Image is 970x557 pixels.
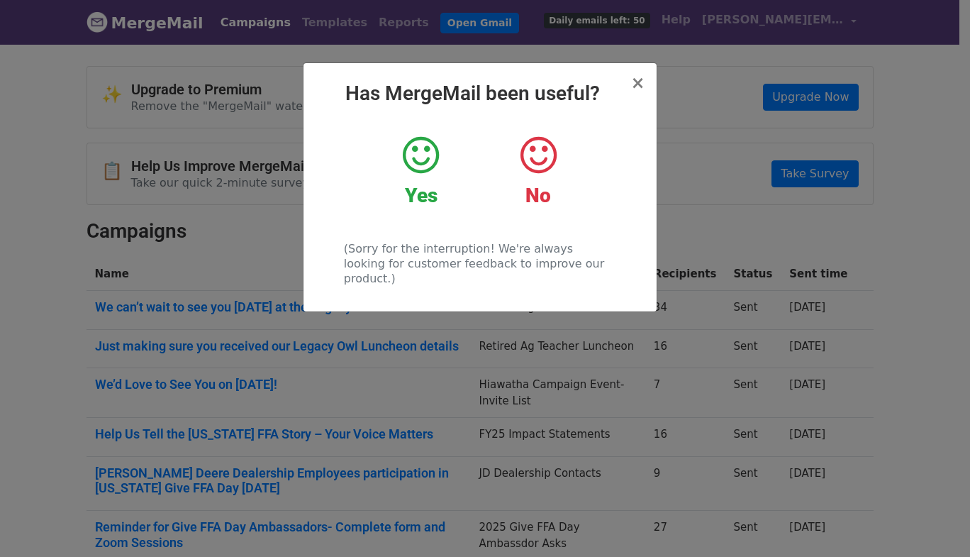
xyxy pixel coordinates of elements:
span: × [630,73,645,93]
p: (Sorry for the interruption! We're always looking for customer feedback to improve our product.) [344,241,615,286]
h2: Has MergeMail been useful? [315,82,645,106]
a: Yes [373,134,469,208]
strong: No [525,184,551,207]
a: No [490,134,586,208]
strong: Yes [405,184,437,207]
button: Close [630,75,645,92]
